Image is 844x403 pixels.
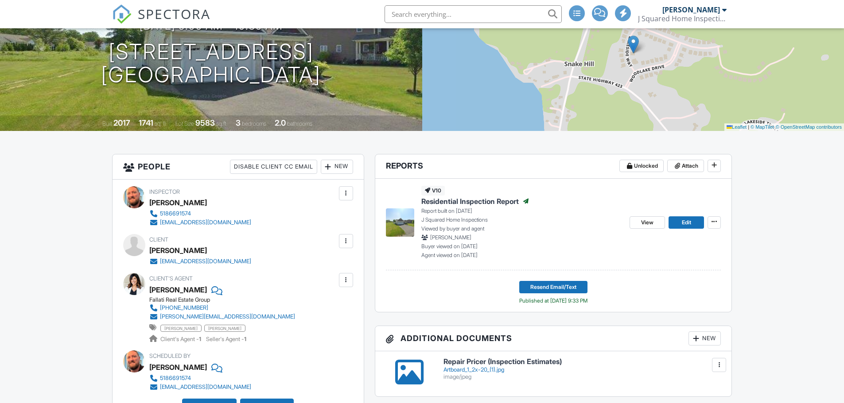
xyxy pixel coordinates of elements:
[160,210,191,217] div: 5186691574
[149,188,180,195] span: Inspector
[160,304,208,311] div: [PHONE_NUMBER]
[101,40,321,87] h1: [STREET_ADDRESS] [GEOGRAPHIC_DATA]
[199,336,201,342] strong: 1
[751,124,774,130] a: © MapTiler
[112,12,210,31] a: SPECTORA
[195,118,215,127] div: 9583
[160,336,202,342] span: Client's Agent -
[149,296,302,303] div: Fallati Real Estate Group
[375,326,732,351] h3: Additional Documents
[113,154,364,180] h3: People
[149,353,191,359] span: Scheduled By
[160,375,191,382] div: 5186691574
[175,120,194,127] span: Lot Size
[149,275,193,282] span: Client's Agent
[216,120,227,127] span: sq.ft.
[662,5,720,14] div: [PERSON_NAME]
[149,312,295,321] a: [PERSON_NAME][EMAIL_ADDRESS][DOMAIN_NAME]
[385,5,562,23] input: Search everything...
[139,118,153,127] div: 1741
[230,160,317,174] div: Disable Client CC Email
[776,124,842,130] a: © OpenStreetMap contributors
[160,258,251,265] div: [EMAIL_ADDRESS][DOMAIN_NAME]
[155,120,167,127] span: sq. ft.
[102,120,112,127] span: Built
[149,303,295,312] a: [PHONE_NUMBER]
[443,358,721,380] a: Repair Pricer (Inspection Estimates) Artboard_1_2x-20_(1).jpg image/jpeg
[138,4,210,23] span: SPECTORA
[206,336,246,342] span: Seller's Agent -
[638,14,727,23] div: J Squared Home Inspections, LLC
[443,358,721,366] h6: Repair Pricer (Inspection Estimates)
[688,331,721,345] div: New
[149,196,207,209] div: [PERSON_NAME]
[149,209,251,218] a: 5186691574
[160,384,251,391] div: [EMAIL_ADDRESS][DOMAIN_NAME]
[204,325,245,332] span: [PERSON_NAME]
[149,283,207,296] a: [PERSON_NAME]
[244,336,246,342] strong: 1
[443,366,721,373] div: Artboard_1_2x-20_(1).jpg
[443,373,721,380] div: image/jpeg
[160,313,295,320] div: [PERSON_NAME][EMAIL_ADDRESS][DOMAIN_NAME]
[113,118,130,127] div: 2017
[149,383,251,391] a: [EMAIL_ADDRESS][DOMAIN_NAME]
[160,325,202,332] span: [PERSON_NAME]
[242,120,266,127] span: bedrooms
[149,374,251,383] a: 5186691574
[727,124,747,130] a: Leaflet
[160,219,251,226] div: [EMAIL_ADDRESS][DOMAIN_NAME]
[236,118,241,127] div: 3
[112,4,132,24] img: The Best Home Inspection Software - Spectora
[321,160,353,174] div: New
[149,236,168,243] span: Client
[748,124,749,130] span: |
[149,218,251,227] a: [EMAIL_ADDRESS][DOMAIN_NAME]
[287,120,312,127] span: bathrooms
[140,20,283,32] h3: [DATE] 9:00 am - 10:30 am
[149,361,207,374] div: [PERSON_NAME]
[628,35,639,54] img: Marker
[149,257,251,266] a: [EMAIL_ADDRESS][DOMAIN_NAME]
[275,118,286,127] div: 2.0
[149,244,207,257] div: [PERSON_NAME]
